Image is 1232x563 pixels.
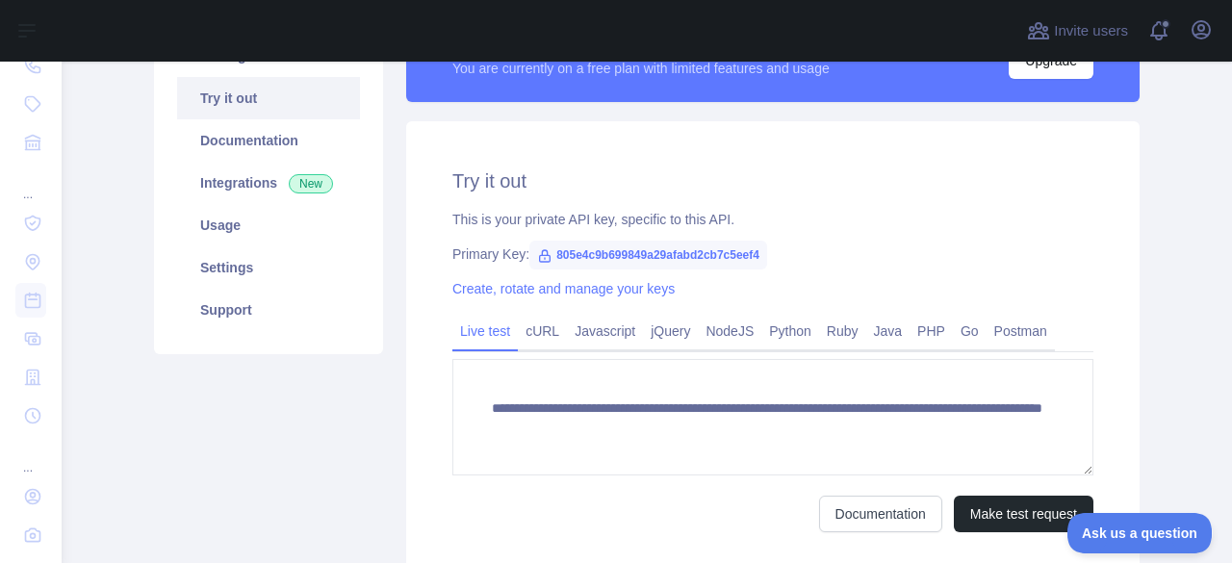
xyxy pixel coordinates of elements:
[1067,513,1213,553] iframe: Toggle Customer Support
[567,316,643,346] a: Javascript
[177,246,360,289] a: Settings
[761,316,819,346] a: Python
[529,241,767,269] span: 805e4c9b699849a29afabd2cb7c5eef4
[177,119,360,162] a: Documentation
[698,316,761,346] a: NodeJS
[452,316,518,346] a: Live test
[452,281,675,296] a: Create, rotate and manage your keys
[1054,20,1128,42] span: Invite users
[452,59,830,78] div: You are currently on a free plan with limited features and usage
[866,316,911,346] a: Java
[819,496,942,532] a: Documentation
[452,167,1093,194] h2: Try it out
[15,164,46,202] div: ...
[518,316,567,346] a: cURL
[819,316,866,346] a: Ruby
[177,77,360,119] a: Try it out
[452,210,1093,229] div: This is your private API key, specific to this API.
[643,316,698,346] a: jQuery
[954,496,1093,532] button: Make test request
[987,316,1055,346] a: Postman
[177,162,360,204] a: Integrations New
[177,289,360,331] a: Support
[452,244,1093,264] div: Primary Key:
[953,316,987,346] a: Go
[15,437,46,475] div: ...
[177,204,360,246] a: Usage
[910,316,953,346] a: PHP
[289,174,333,193] span: New
[1023,15,1132,46] button: Invite users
